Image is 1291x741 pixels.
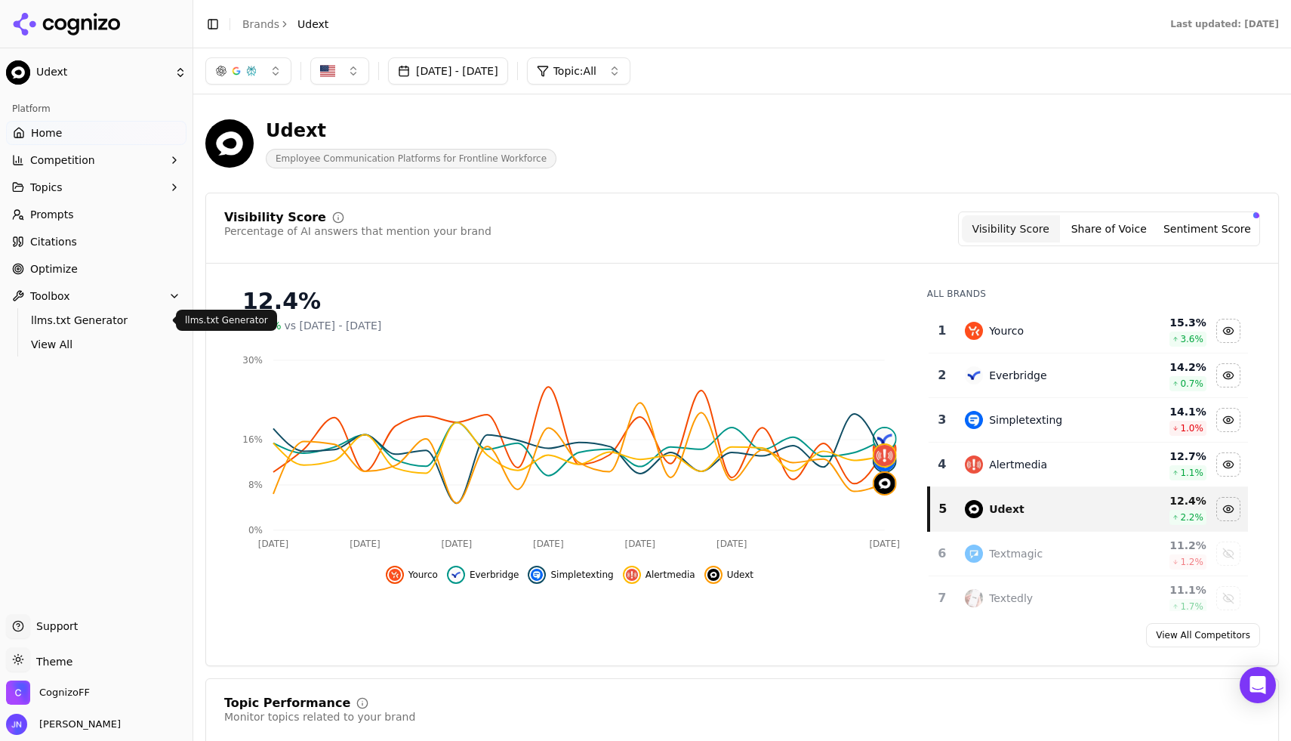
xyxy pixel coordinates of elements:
img: simpletexting [531,569,543,581]
tspan: [DATE] [350,539,381,549]
span: Optimize [30,261,78,276]
div: Open Intercom Messenger [1240,667,1276,703]
span: 1.1 % [1180,467,1203,479]
img: Udext [6,60,30,85]
div: 12.4 % [1124,493,1206,508]
span: vs [DATE] - [DATE] [285,318,382,333]
span: 1.2 % [1180,556,1203,568]
button: Show textedly data [1216,586,1240,610]
div: Udext [266,119,556,143]
button: Topics [6,175,186,199]
span: Everbridge [470,569,519,581]
tr: 6textmagicTextmagic11.2%1.2%Show textmagic data [929,532,1248,576]
img: yourco [965,322,983,340]
button: Open user button [6,714,121,735]
div: All Brands [927,288,1248,300]
img: Udext [205,119,254,168]
button: Show textmagic data [1216,542,1240,566]
div: Visibility Score [224,211,326,224]
span: Employee Communication Platforms for Frontline Workforce [266,149,556,168]
tspan: 30% [242,355,263,366]
div: Yourco [989,323,1024,338]
tr: 2everbridgeEverbridge14.2%0.7%Hide everbridge data [929,354,1248,398]
a: Brands [242,18,279,30]
button: Hide udext data [704,566,753,584]
div: Textmagic [989,546,1043,561]
img: CognizoFF [6,681,30,705]
tr: 7textedlyTextedly11.1%1.7%Show textedly data [929,576,1248,621]
img: yourco [389,569,401,581]
div: Everbridge [989,368,1046,383]
span: Alertmedia [645,569,695,581]
a: Citations [6,230,186,254]
div: Topic Performance [224,697,350,709]
button: Hide everbridge data [1216,363,1240,387]
span: Support [30,619,78,634]
div: Textedly [989,591,1033,606]
button: Hide simpletexting data [528,566,613,584]
tr: 1yourcoYourco15.3%3.6%Hide yourco data [929,309,1248,354]
span: Prompts [30,207,74,222]
nav: breadcrumb [242,17,328,32]
span: Competition [30,153,95,168]
tspan: 0% [248,525,263,536]
span: Home [31,125,62,140]
button: Hide alertmedia data [623,566,695,584]
div: 12.4% [242,288,897,315]
div: 11.1 % [1124,582,1206,597]
span: Topic: All [553,63,596,79]
button: Hide everbridge data [447,566,519,584]
button: Toolbox [6,284,186,308]
tspan: 8% [248,480,263,490]
tspan: [DATE] [442,539,473,549]
div: 7 [935,589,950,607]
div: 2 [935,366,950,384]
div: 14.1 % [1124,404,1206,419]
button: [DATE] - [DATE] [388,57,508,85]
img: everbridge [965,366,983,384]
button: Hide simpletexting data [1216,408,1240,432]
div: 11.2 % [1124,538,1206,553]
button: Share of Voice [1060,215,1158,242]
span: 1.0 % [1180,422,1203,434]
div: 15.3 % [1124,315,1206,330]
div: 5 [936,500,950,518]
a: View All [25,334,168,355]
tspan: [DATE] [716,539,747,549]
div: Monitor topics related to your brand [224,709,415,724]
a: Prompts [6,202,186,227]
span: Udext [297,17,328,32]
img: udext [874,473,895,494]
div: 3 [935,411,950,429]
tr: 3simpletextingSimpletexting14.1%1.0%Hide simpletexting data [929,398,1248,443]
span: Citations [30,234,77,249]
div: Last updated: [DATE] [1170,18,1279,30]
img: alertmedia [965,455,983,474]
div: 12.7 % [1124,449,1206,464]
button: Hide alertmedia data [1216,452,1240,477]
span: Simpletexting [550,569,613,581]
a: View All Competitors [1146,623,1260,647]
a: Optimize [6,257,186,281]
button: Hide udext data [1216,497,1240,521]
div: Alertmedia [989,457,1047,472]
span: llms.txt Generator [31,313,162,328]
span: Yourco [408,569,438,581]
img: simpletexting [965,411,983,429]
img: everbridge [450,569,462,581]
button: Visibility Score [962,215,1060,242]
span: 3.6 % [1180,333,1203,345]
span: 2.2 % [1180,511,1203,523]
img: Jay Nasibov [6,714,27,735]
div: 1 [935,322,950,340]
span: 1.7 % [1180,601,1203,613]
img: textmagic [965,545,983,563]
tspan: [DATE] [258,539,289,549]
div: 14.2 % [1124,360,1206,375]
div: Platform [6,97,186,121]
tspan: [DATE] [869,539,900,549]
div: Percentage of AI answers that mention your brand [224,224,491,239]
button: Hide yourco data [386,566,438,584]
span: Udext [36,66,168,79]
button: Competition [6,148,186,172]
